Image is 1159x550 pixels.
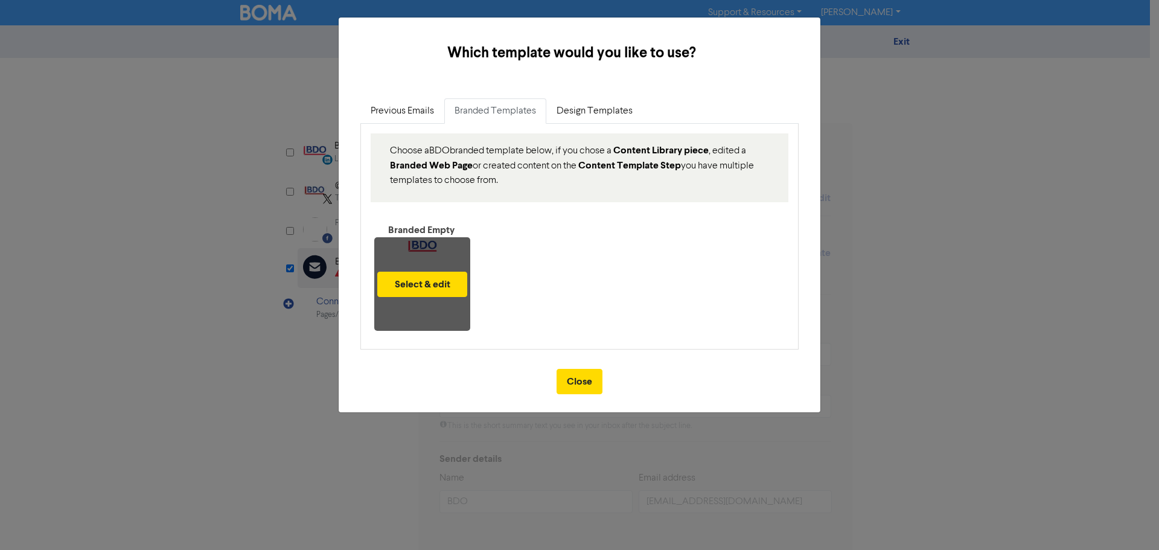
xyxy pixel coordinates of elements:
[390,143,769,188] p: Choose a BDO branded template below, if you chose a , edited a or created content on the you have...
[373,223,469,237] div: Branded Empty
[1099,492,1159,550] iframe: Chat Widget
[557,369,602,394] button: Close
[444,98,546,124] a: Branded Templates
[348,42,795,64] h5: Which template would you like to use?
[390,159,473,171] strong: Branded Web Page
[613,144,709,156] strong: Content Library piece
[546,98,643,124] a: Design Templates
[360,98,444,124] a: Previous Emails
[578,159,681,171] strong: Content Template Step
[377,272,467,297] button: Select & edit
